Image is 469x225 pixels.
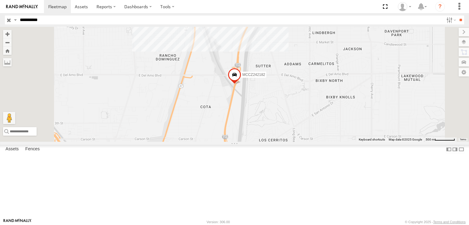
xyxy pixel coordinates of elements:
[460,138,466,141] a: Terms (opens in new tab)
[458,145,464,154] label: Hide Summary Table
[433,220,466,224] a: Terms and Conditions
[3,47,12,55] button: Zoom Home
[6,5,38,9] img: rand-logo.svg
[396,2,413,11] div: Zulema McIntosch
[452,145,458,154] label: Dock Summary Table to the Right
[359,137,385,142] button: Keyboard shortcuts
[459,68,469,77] label: Map Settings
[389,138,422,141] span: Map data ©2025 Google
[242,73,265,77] span: MCCZ242182
[22,145,43,154] label: Fences
[207,220,230,224] div: Version: 306.00
[444,16,457,24] label: Search Filter Options
[435,2,445,12] i: ?
[3,112,15,124] button: Drag Pegman onto the map to open Street View
[424,137,457,142] button: Map Scale: 500 m per 63 pixels
[405,220,466,224] div: © Copyright 2025 -
[2,145,22,154] label: Assets
[3,58,12,66] label: Measure
[3,38,12,47] button: Zoom out
[3,219,31,225] a: Visit our Website
[426,138,434,141] span: 500 m
[13,16,18,24] label: Search Query
[3,30,12,38] button: Zoom in
[446,145,452,154] label: Dock Summary Table to the Left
